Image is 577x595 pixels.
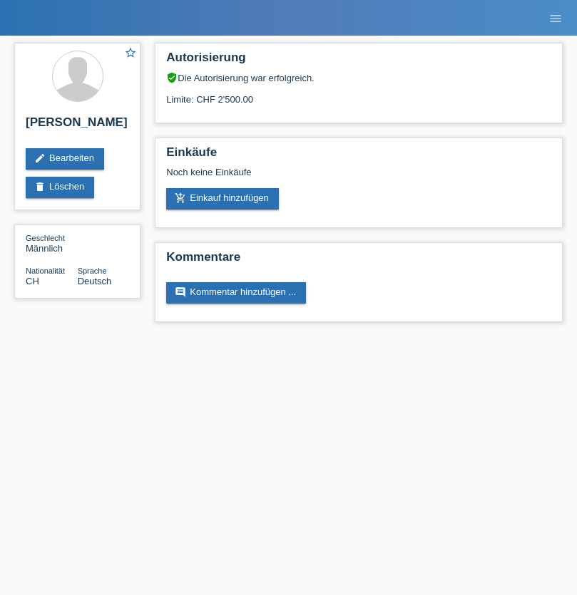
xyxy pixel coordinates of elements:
[548,11,563,26] i: menu
[34,152,46,164] i: edit
[78,267,107,275] span: Sprache
[541,14,570,22] a: menu
[78,276,112,286] span: Deutsch
[26,177,94,198] a: deleteLöschen
[166,250,551,271] h2: Kommentare
[26,232,78,254] div: Männlich
[166,188,279,209] a: add_shopping_cartEinkauf hinzufügen
[166,51,551,72] h2: Autorisierung
[175,192,186,204] i: add_shopping_cart
[124,46,137,59] i: star_border
[166,282,306,304] a: commentKommentar hinzufügen ...
[26,267,65,275] span: Nationalität
[175,286,186,298] i: comment
[166,72,551,83] div: Die Autorisierung war erfolgreich.
[26,148,104,170] a: editBearbeiten
[26,115,129,137] h2: [PERSON_NAME]
[166,145,551,167] h2: Einkäufe
[34,181,46,192] i: delete
[166,72,178,83] i: verified_user
[166,83,551,105] div: Limite: CHF 2'500.00
[26,234,65,242] span: Geschlecht
[166,167,551,188] div: Noch keine Einkäufe
[26,276,39,286] span: Schweiz
[124,46,137,61] a: star_border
